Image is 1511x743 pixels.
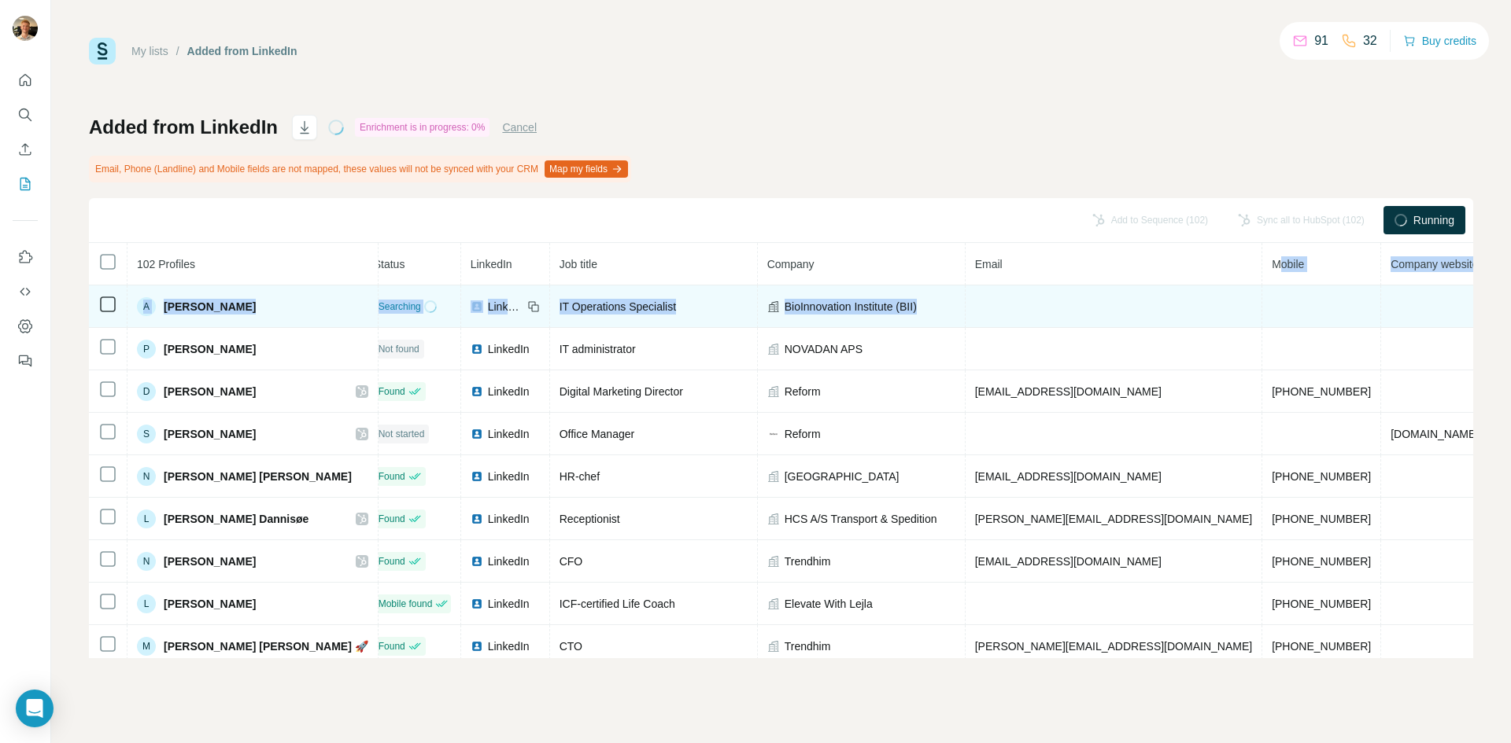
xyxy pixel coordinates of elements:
span: Digital Marketing Director [560,385,683,398]
span: Found [379,384,405,399]
div: Enrichment is in progress: 0% [355,118,490,137]
span: LinkedIn [488,596,530,612]
img: company-logo [767,428,780,440]
div: A [137,297,156,316]
span: [PERSON_NAME] [164,299,256,314]
img: LinkedIn logo [471,640,483,653]
span: LinkedIn [488,554,530,569]
span: Found [379,512,405,526]
span: [DOMAIN_NAME] [1391,428,1479,440]
span: LinkedIn [488,341,530,357]
img: Surfe Logo [89,38,116,64]
span: LinkedIn [488,638,530,654]
span: LinkedIn [471,258,512,270]
span: Job title [560,258,597,270]
span: Company website [1391,258,1478,270]
span: [PHONE_NUMBER] [1272,513,1371,525]
button: My lists [13,170,38,198]
button: Enrich CSV [13,135,38,164]
span: [PERSON_NAME] [164,384,256,399]
img: LinkedIn logo [471,343,483,355]
img: LinkedIn logo [471,470,483,483]
span: ICF-certified Life Coach [560,598,675,610]
div: Open Intercom Messenger [16,690,54,727]
div: P [137,340,156,359]
span: LinkedIn [488,299,523,314]
span: Status [374,258,405,270]
span: LinkedIn [488,384,530,399]
img: LinkedIn logo [471,555,483,568]
span: [PHONE_NUMBER] [1272,555,1371,568]
span: Reform [785,384,821,399]
p: 91 [1314,31,1328,50]
div: Email, Phone (Landline) and Mobile fields are not mapped, these values will not be synced with yo... [89,156,631,182]
button: Feedback [13,347,38,375]
span: Mobile found [379,597,433,611]
span: LinkedIn [488,426,530,442]
span: Searching [379,300,421,314]
h1: Added from LinkedIn [89,115,278,140]
span: LinkedIn [488,469,530,484]
span: Found [379,639,405,653]
div: D [137,382,156,401]
button: Dashboard [13,312,38,340]
span: Reform [785,426,821,442]
span: CTO [560,640,582,653]
button: Quick start [13,66,38,94]
div: L [137,594,156,613]
div: M [137,637,156,656]
span: [PERSON_NAME] [164,596,256,612]
button: Use Surfe API [13,278,38,306]
div: S [137,425,156,443]
span: [PERSON_NAME][EMAIL_ADDRESS][DOMAIN_NAME] [975,640,1252,653]
span: [PERSON_NAME] [PERSON_NAME] 🚀 [164,638,368,654]
span: Running [1413,212,1454,228]
span: Mobile [1272,258,1304,270]
div: L [137,509,156,528]
img: LinkedIn logo [471,300,483,313]
span: [PHONE_NUMBER] [1272,385,1371,398]
span: [PHONE_NUMBER] [1272,470,1371,483]
span: Found [379,554,405,568]
span: NOVADAN APS [785,341,863,357]
button: Cancel [502,120,537,135]
span: Not found [379,342,419,356]
span: [PERSON_NAME] [164,341,256,357]
button: Map my fields [545,160,628,178]
span: [GEOGRAPHIC_DATA] [785,469,900,484]
li: / [176,43,179,59]
span: [PERSON_NAME] [164,426,256,442]
span: [PERSON_NAME] [PERSON_NAME] [164,469,352,484]
span: Office Manager [560,428,634,440]
span: Found [379,469,405,484]
span: [EMAIL_ADDRESS][DOMAIN_NAME] [975,470,1162,483]
span: [EMAIL_ADDRESS][DOMAIN_NAME] [975,555,1162,568]
span: Receptionist [560,513,620,525]
div: Added from LinkedIn [187,43,297,59]
img: Avatar [13,16,38,41]
span: HCS A/S Transport & Spedition [785,511,937,527]
span: Trendhim [785,638,831,654]
span: [PERSON_NAME] [164,554,256,569]
span: Trendhim [785,554,831,569]
span: [PHONE_NUMBER] [1272,640,1371,653]
span: Elevate With Lejla [785,596,873,612]
button: Search [13,101,38,129]
span: BioInnovation Institute (BII) [785,299,917,314]
p: 32 [1363,31,1377,50]
span: [PERSON_NAME][EMAIL_ADDRESS][DOMAIN_NAME] [975,513,1252,525]
span: [EMAIL_ADDRESS][DOMAIN_NAME] [975,385,1162,398]
a: My lists [131,45,168,57]
img: LinkedIn logo [471,513,483,525]
img: LinkedIn logo [471,598,483,610]
span: IT administrator [560,343,636,355]
img: LinkedIn logo [471,385,483,398]
span: IT Operations Specialist [560,300,676,313]
span: HR-chef [560,470,600,483]
span: Email [975,258,1003,270]
span: 102 Profiles [137,258,195,270]
span: Not started [379,427,425,441]
span: Company [767,258,815,270]
span: [PHONE_NUMBER] [1272,598,1371,610]
div: N [137,467,156,486]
